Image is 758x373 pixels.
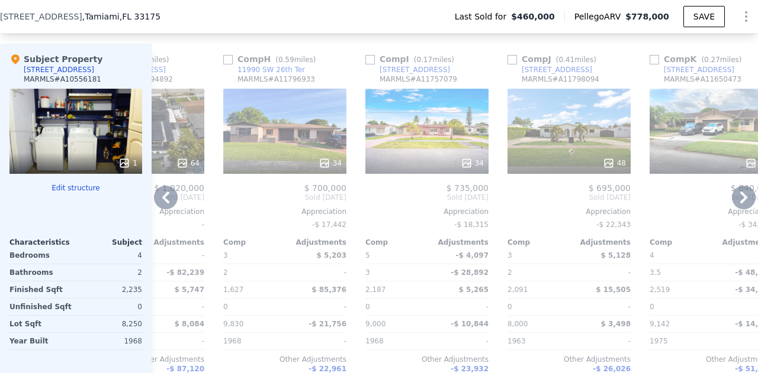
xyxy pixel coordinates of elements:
span: $ 15,505 [596,286,631,294]
span: 8,000 [508,320,528,328]
span: $ 735,000 [447,183,489,193]
span: 0 [223,303,228,311]
span: -$ 22,961 [309,365,346,373]
div: MARMLS # A11796933 [237,74,315,84]
a: 11990 SW 26th Ter [223,65,305,74]
div: - [145,299,204,315]
span: 0.17 [416,56,432,64]
span: Sold [DATE] [223,193,346,202]
div: Comp [365,238,427,247]
button: SAVE [683,6,725,27]
span: ( miles) [129,56,174,64]
div: Subject [76,238,142,247]
span: $460,000 [511,11,555,22]
span: $ 8,084 [175,320,204,328]
div: 34 [461,157,484,169]
span: 2,519 [650,286,670,294]
div: - [571,299,631,315]
span: 0 [650,303,654,311]
span: $ 700,000 [304,183,346,193]
span: 0.27 [704,56,720,64]
span: $ 3,498 [601,320,631,328]
div: - [429,299,489,315]
div: Adjustments [569,238,631,247]
div: Other Adjustments [223,355,346,364]
span: ( miles) [696,56,746,64]
div: 1975 [650,333,709,349]
span: 2,091 [508,286,528,294]
div: 34 [319,157,342,169]
div: 1968 [78,333,142,349]
span: -$ 4,097 [456,251,489,260]
div: 1963 [508,333,567,349]
span: -$ 23,932 [451,365,489,373]
span: $778,000 [625,12,669,21]
span: 4 [650,251,654,260]
span: ( miles) [551,56,601,64]
span: 9,142 [650,320,670,328]
span: , FL 33175 [120,12,160,21]
div: Lot Sqft [9,316,73,332]
div: Comp H [223,53,320,65]
div: Comp [223,238,285,247]
span: $ 1,020,000 [154,183,204,193]
div: - [287,299,346,315]
span: 5 [365,251,370,260]
div: - [429,333,489,349]
span: $ 5,747 [175,286,204,294]
div: 2 [508,264,567,281]
a: [STREET_ADDRESS] [365,65,450,74]
div: Other Adjustments [365,355,489,364]
span: $ 85,376 [311,286,346,294]
span: $ 5,203 [317,251,346,260]
span: 0.59 [278,56,294,64]
span: 0 [365,303,370,311]
a: [STREET_ADDRESS] [650,65,734,74]
div: Characteristics [9,238,76,247]
div: 2 [78,264,142,281]
div: 3.5 [650,264,709,281]
div: MARMLS # A11650473 [664,74,741,84]
div: Appreciation [508,207,631,216]
div: Adjustments [285,238,346,247]
div: 11990 SW 26th Ter [237,65,305,74]
span: $ 695,000 [589,183,631,193]
div: - [145,247,204,264]
div: Subject Property [9,53,102,65]
span: -$ 21,756 [309,320,346,328]
span: Last Sold for [455,11,512,22]
div: - [145,333,204,349]
div: - [287,333,346,349]
div: Bedrooms [9,247,73,264]
div: Appreciation [223,207,346,216]
span: -$ 17,442 [312,220,346,229]
div: [STREET_ADDRESS] [522,65,592,74]
span: -$ 22,343 [596,220,631,229]
div: 4 [78,247,142,264]
span: 9,830 [223,320,243,328]
span: $ 5,265 [459,286,489,294]
div: 1 [118,157,137,169]
span: 1,627 [223,286,243,294]
div: MARMLS # A11757079 [380,74,457,84]
div: MARMLS # A10556181 [24,74,101,84]
span: Sold [DATE] [508,193,631,202]
span: -$ 26,026 [593,365,631,373]
span: Pellego ARV [574,11,626,22]
span: 3 [508,251,512,260]
span: ( miles) [409,56,459,64]
span: -$ 18,315 [454,220,489,229]
button: Edit structure [9,183,142,193]
div: - [571,333,631,349]
div: Adjustments [143,238,204,247]
a: [STREET_ADDRESS] [508,65,592,74]
div: 48 [603,157,626,169]
span: Sold [DATE] [365,193,489,202]
span: $ 5,128 [601,251,631,260]
div: Appreciation [365,207,489,216]
span: -$ 10,844 [451,320,489,328]
div: 1968 [365,333,425,349]
div: Bathrooms [9,264,73,281]
div: - [571,264,631,281]
span: , Tamiami [82,11,160,22]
